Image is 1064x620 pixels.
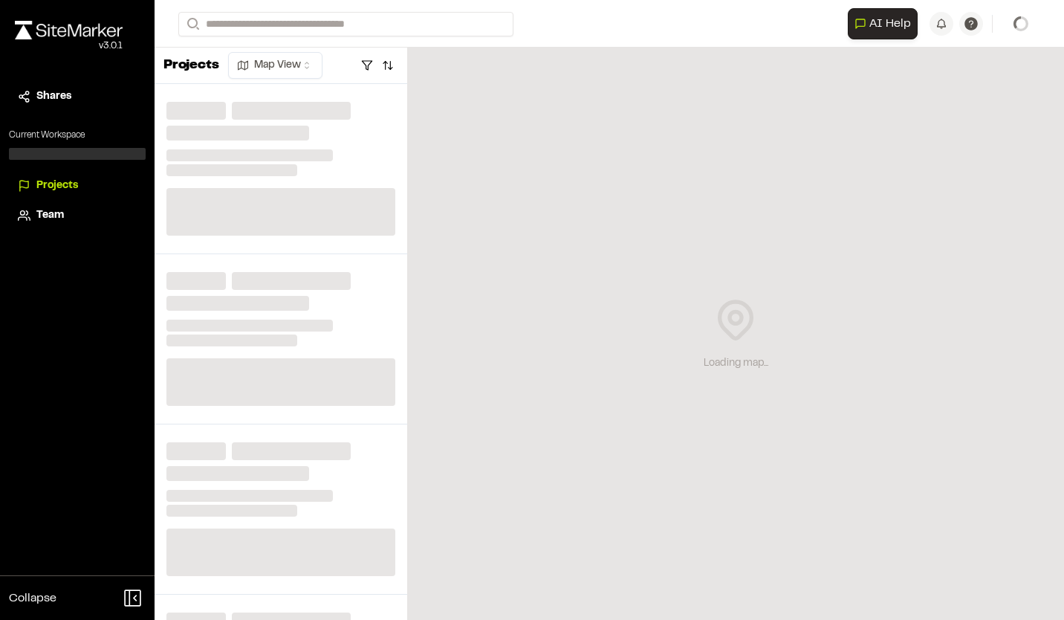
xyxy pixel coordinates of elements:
[36,207,64,224] span: Team
[15,39,123,53] div: Oh geez...please don't...
[18,178,137,194] a: Projects
[178,12,205,36] button: Search
[36,88,71,105] span: Shares
[163,56,219,76] p: Projects
[848,8,924,39] div: Open AI Assistant
[36,178,78,194] span: Projects
[9,590,56,607] span: Collapse
[15,21,123,39] img: rebrand.png
[18,88,137,105] a: Shares
[18,207,137,224] a: Team
[869,15,911,33] span: AI Help
[704,355,768,372] div: Loading map...
[848,8,918,39] button: Open AI Assistant
[9,129,146,142] p: Current Workspace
